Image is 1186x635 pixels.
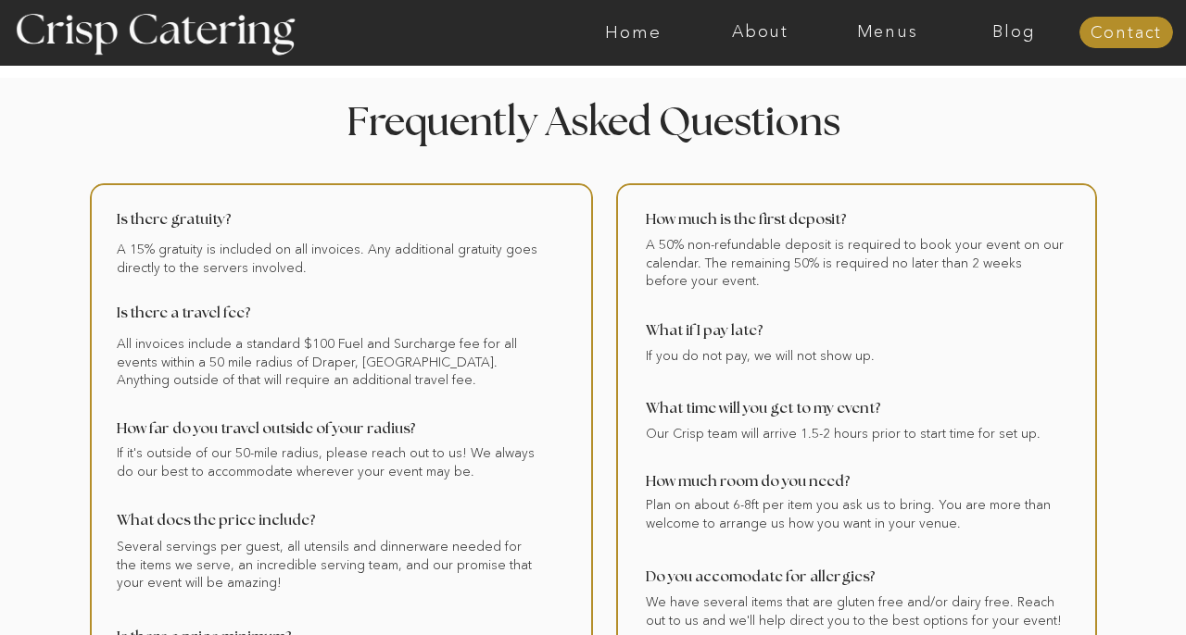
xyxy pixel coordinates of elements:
[570,23,697,42] a: Home
[951,23,1078,42] a: Blog
[824,23,951,42] a: Menus
[1079,24,1173,43] a: Contact
[255,104,931,152] h2: Frequently Asked Questions
[697,23,824,42] a: About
